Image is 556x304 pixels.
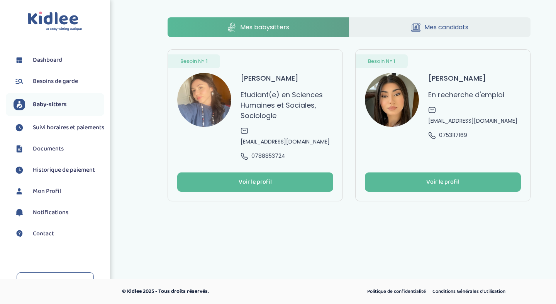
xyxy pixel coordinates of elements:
[33,77,78,86] span: Besoins de garde
[424,22,468,32] span: Mes candidats
[14,54,25,66] img: dashboard.svg
[14,164,25,176] img: suivihoraire.svg
[14,164,104,176] a: Historique de paiement
[14,207,104,218] a: Notifications
[14,99,25,110] img: babysitters.svg
[33,166,95,175] span: Historique de paiement
[14,99,104,110] a: Baby-sitters
[17,272,94,293] a: Se déconnecter
[33,144,64,154] span: Documents
[439,131,467,139] span: 0753117169
[365,172,521,192] button: Voir le profil
[33,56,62,65] span: Dashboard
[14,54,104,66] a: Dashboard
[33,187,61,196] span: Mon Profil
[14,228,104,240] a: Contact
[14,122,104,133] a: Suivi horaires et paiements
[14,207,25,218] img: notification.svg
[122,287,311,296] p: © Kidlee 2025 - Tous droits réservés.
[14,186,25,197] img: profil.svg
[365,73,419,127] img: avatar
[177,172,333,192] button: Voir le profil
[349,17,531,37] a: Mes candidats
[239,178,272,187] div: Voir le profil
[33,100,67,109] span: Baby-sitters
[251,152,285,160] span: 0788853724
[355,49,531,201] a: Besoin N° 1 avatar [PERSON_NAME] En recherche d'emploi [EMAIL_ADDRESS][DOMAIN_NAME] 0753117169 Vo...
[240,22,289,32] span: Mes babysitters
[14,76,25,87] img: besoin.svg
[33,123,104,132] span: Suivi horaires et paiements
[430,287,508,297] a: Conditions Générales d’Utilisation
[14,143,25,155] img: documents.svg
[428,117,517,125] span: [EMAIL_ADDRESS][DOMAIN_NAME]
[33,229,54,238] span: Contact
[241,73,298,83] h3: [PERSON_NAME]
[428,90,504,100] p: En recherche d'emploi
[14,143,104,155] a: Documents
[14,186,104,197] a: Mon Profil
[168,17,349,37] a: Mes babysitters
[241,90,333,121] p: Etudiant(e) en Sciences Humaines et Sociales, Sociologie
[426,178,459,187] div: Voir le profil
[241,138,330,146] span: [EMAIL_ADDRESS][DOMAIN_NAME]
[33,208,68,217] span: Notifications
[168,49,343,201] a: Besoin N° 1 avatar [PERSON_NAME] Etudiant(e) en Sciences Humaines et Sociales, Sociologie [EMAIL_...
[180,57,208,65] span: Besoin N° 1
[14,122,25,133] img: suivihoraire.svg
[368,57,395,65] span: Besoin N° 1
[28,12,82,31] img: logo.svg
[14,76,104,87] a: Besoins de garde
[364,287,429,297] a: Politique de confidentialité
[428,73,486,83] h3: [PERSON_NAME]
[177,73,231,127] img: avatar
[14,228,25,240] img: contact.svg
